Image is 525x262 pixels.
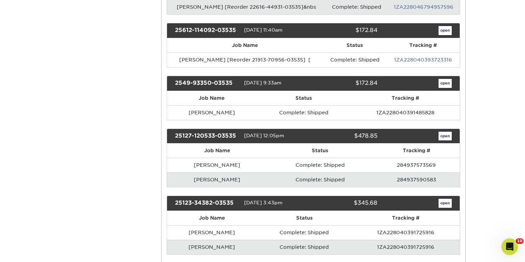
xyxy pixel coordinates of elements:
a: 1ZA228040393723316 [394,57,452,63]
p: The team can also help [34,9,86,16]
img: Profile image for Operator [6,191,17,203]
strong: Creating Print-Ready Files [28,132,101,138]
td: 284937590583 [373,172,460,187]
div: Operator says… [6,92,133,114]
div: In the meantime, these articles might help: [6,92,114,114]
td: [PERSON_NAME] [167,158,267,172]
div: You’ll get replies here and in your email: ✉️ [11,42,108,69]
th: Status [323,38,386,52]
td: Complete: Shipped [267,158,373,172]
span: [DATE] 12:05pm [244,133,284,138]
div: $172.84 [308,79,382,88]
div: Teague says… [6,11,133,38]
a: open [439,199,452,208]
td: Complete: Shipped [267,172,373,187]
td: [PERSON_NAME] [167,105,257,120]
div: Operator says… [6,126,133,214]
a: open [439,79,452,88]
td: 1ZA228040391725916 [352,225,460,240]
td: Complete: Shipped [323,52,386,67]
td: 1ZA228040391485828 [351,105,460,120]
div: Creating Print-Ready Files [22,126,133,145]
img: Profile image for Operator [20,4,31,15]
th: Tracking # [352,211,460,225]
span: 10 [516,238,524,244]
th: Status [257,91,351,105]
div: 25123-34382-03535 [170,199,244,208]
span: [DATE] 11:40am [244,27,283,33]
iframe: Intercom live chat [501,238,518,255]
div: Close [122,3,134,15]
th: Job Name [167,144,267,158]
button: go back [5,3,18,16]
strong: Spot Gloss File Setup [28,177,87,182]
th: Tracking # [373,144,460,158]
div: The team will be back 🕒 [11,73,108,87]
th: Job Name [167,211,257,225]
td: Complete: Shipped [257,240,352,254]
th: Status [267,144,373,158]
div: You’ll get replies here and in your email:✉️[EMAIL_ADDRESS][DOMAIN_NAME]The team will be back🕒[DATE] [6,38,114,91]
button: Gif picker [33,209,39,214]
div: 25127-120533-03535 [170,132,244,141]
th: Tracking # [386,38,460,52]
div: $345.68 [308,199,382,208]
div: How do I re-order the same product but change the design? [31,15,128,28]
div: Printing Your Trading Cards With Primoprint [22,145,133,170]
a: open [439,132,452,141]
div: In the meantime, these articles might help: [11,96,108,109]
a: More in the Help Center [22,189,133,206]
a: open [439,26,452,35]
th: Job Name [167,38,323,52]
div: $172.84 [308,26,382,35]
strong: Printing Your Trading Cards With Primoprint [28,151,104,164]
button: Home [109,3,122,16]
td: [PERSON_NAME] [167,225,257,240]
textarea: Message… [6,194,133,206]
th: Status [257,211,352,225]
b: [DATE] [17,80,35,86]
div: Operator says… [6,38,133,92]
span: [DATE] 3:43pm [244,200,283,206]
td: 1ZA228040391725916 [352,240,460,254]
button: Emoji picker [22,209,27,214]
button: Upload attachment [11,209,16,214]
button: Start recording [44,209,50,214]
h1: Operator [34,3,58,9]
td: [PERSON_NAME] [167,172,267,187]
b: [EMAIL_ADDRESS][DOMAIN_NAME] [11,56,66,69]
div: $478.85 [308,132,382,141]
th: Tracking # [351,91,460,105]
button: Send a message… [118,206,130,217]
div: 2549-93350-03535 [170,79,244,88]
td: 284937573569 [373,158,460,172]
a: 1ZA228046794957596 [394,4,453,10]
div: Spot Gloss File Setup [22,170,133,189]
td: Complete: Shipped [257,225,352,240]
th: Job Name [167,91,257,105]
td: [PERSON_NAME] [Reorder 21913-70956-03535] [ [167,52,323,67]
td: [PERSON_NAME] [167,240,257,254]
div: 25612-114092-03535 [170,26,244,35]
div: How do I re-order the same product but change the design? [25,11,133,33]
span: [DATE] 9:33am [244,80,282,85]
td: Complete: Shipped [257,105,351,120]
